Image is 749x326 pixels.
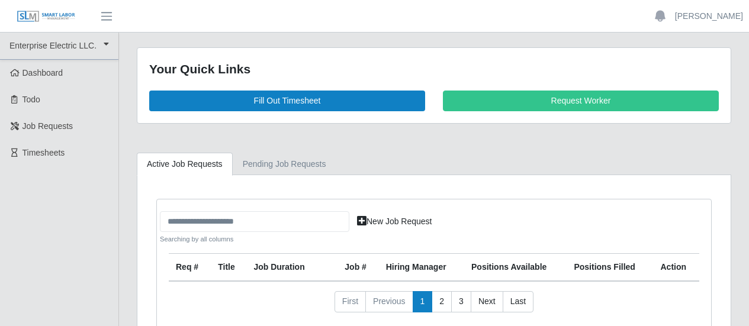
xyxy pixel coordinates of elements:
th: Req # [169,254,211,282]
a: 2 [432,291,452,312]
div: Your Quick Links [149,60,719,79]
a: 3 [451,291,471,312]
th: Hiring Manager [379,254,464,282]
th: Title [211,254,246,282]
th: Positions Available [464,254,567,282]
a: Request Worker [443,91,719,111]
span: Dashboard [22,68,63,78]
a: Active Job Requests [137,153,233,176]
img: SLM Logo [17,10,76,23]
a: [PERSON_NAME] [675,10,743,22]
a: Pending Job Requests [233,153,336,176]
th: Job Duration [246,254,321,282]
nav: pagination [169,291,699,322]
th: Job # [337,254,378,282]
a: Last [503,291,533,312]
a: 1 [413,291,433,312]
span: Todo [22,95,40,104]
th: Positions Filled [567,254,653,282]
span: Timesheets [22,148,65,157]
a: Fill Out Timesheet [149,91,425,111]
th: Action [654,254,700,282]
a: Next [471,291,503,312]
span: Job Requests [22,121,73,131]
a: New Job Request [349,211,440,232]
small: Searching by all columns [160,234,349,244]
